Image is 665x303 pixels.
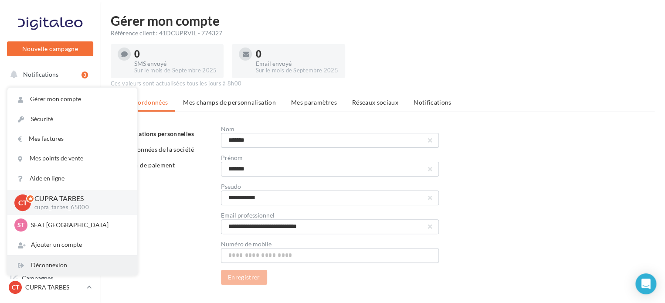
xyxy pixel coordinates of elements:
[34,194,123,204] p: CUPRA TARBES
[18,197,27,208] span: CT
[7,89,137,109] a: Gérer mon compte
[7,149,137,168] a: Mes points de vente
[5,239,95,265] a: PLV et print personnalisable
[255,67,338,75] div: Sur le mois de Septembre 2025
[221,126,439,132] div: Nom
[25,283,83,292] p: CUPRA TARBES
[111,29,655,37] div: Référence client : 41DCUPRVIL - 774327
[7,41,93,56] button: Nouvelle campagne
[352,99,398,106] span: Réseaux sociaux
[5,153,95,171] a: Campagnes
[221,155,439,161] div: Prénom
[255,61,338,67] div: Email envoyé
[5,131,95,150] a: Visibilité en ligne
[183,99,276,106] span: Mes champs de personnalisation
[5,174,95,193] a: Contacts
[23,71,58,78] span: Notifications
[7,279,93,296] a: CT CUPRA TARBES
[111,80,655,88] div: Ces valeurs sont actualisées tous les jours à 8h00
[119,146,194,153] span: Coordonnées de la société
[255,49,338,59] div: 0
[7,109,137,129] a: Sécurité
[111,14,655,27] h1: Gérer mon compte
[134,61,217,67] div: SMS envoyé
[5,65,92,84] button: Notifications 3
[34,204,123,211] p: cupra_tarbes_65000
[7,169,137,188] a: Aide en ligne
[221,184,439,190] div: Pseudo
[291,99,337,106] span: Mes paramètres
[414,99,451,106] span: Notifications
[7,255,137,275] div: Déconnexion
[5,196,95,214] a: Médiathèque
[134,49,217,59] div: 0
[221,241,439,247] div: Numéro de mobile
[7,129,137,149] a: Mes factures
[5,109,95,127] a: Boîte de réception
[5,87,95,106] a: Opérations
[17,221,24,229] span: ST
[221,212,439,218] div: Email professionnel
[31,221,127,229] p: SEAT [GEOGRAPHIC_DATA]
[12,283,19,292] span: CT
[5,218,95,236] a: Calendrier
[134,67,217,75] div: Sur le mois de Septembre 2025
[81,71,88,78] div: 3
[221,270,267,285] button: Enregistrer
[7,235,137,255] div: Ajouter un compte
[635,273,656,294] div: Open Intercom Messenger
[119,161,175,169] span: Moyen de paiement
